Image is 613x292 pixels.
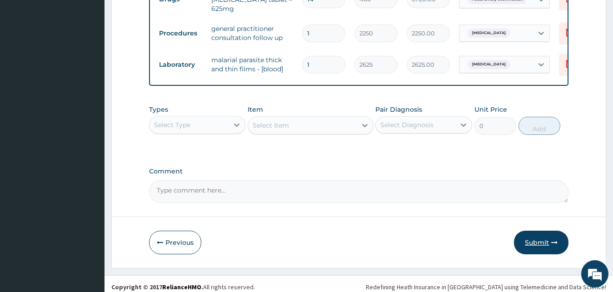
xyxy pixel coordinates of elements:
[17,45,37,68] img: d_794563401_company_1708531726252_794563401
[468,60,510,69] span: [MEDICAL_DATA]
[207,51,298,78] td: malarial parasite thick and thin films - [blood]
[514,231,568,254] button: Submit
[207,20,298,47] td: general practitioner consultation follow up
[366,282,606,292] div: Redefining Heath Insurance in [GEOGRAPHIC_DATA] using Telemedicine and Data Science!
[154,56,207,73] td: Laboratory
[149,106,168,114] label: Types
[380,120,434,129] div: Select Diagnosis
[375,105,422,114] label: Pair Diagnosis
[162,283,201,291] a: RelianceHMO
[474,105,507,114] label: Unit Price
[149,168,569,175] label: Comment
[47,51,153,63] div: Chat with us now
[5,195,173,227] textarea: Type your message and hit 'Enter'
[149,231,201,254] button: Previous
[53,88,125,180] span: We're online!
[518,117,560,135] button: Add
[468,29,510,38] span: [MEDICAL_DATA]
[248,105,263,114] label: Item
[111,283,203,291] strong: Copyright © 2017 .
[149,5,171,26] div: Minimize live chat window
[154,25,207,42] td: Procedures
[154,120,190,129] div: Select Type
